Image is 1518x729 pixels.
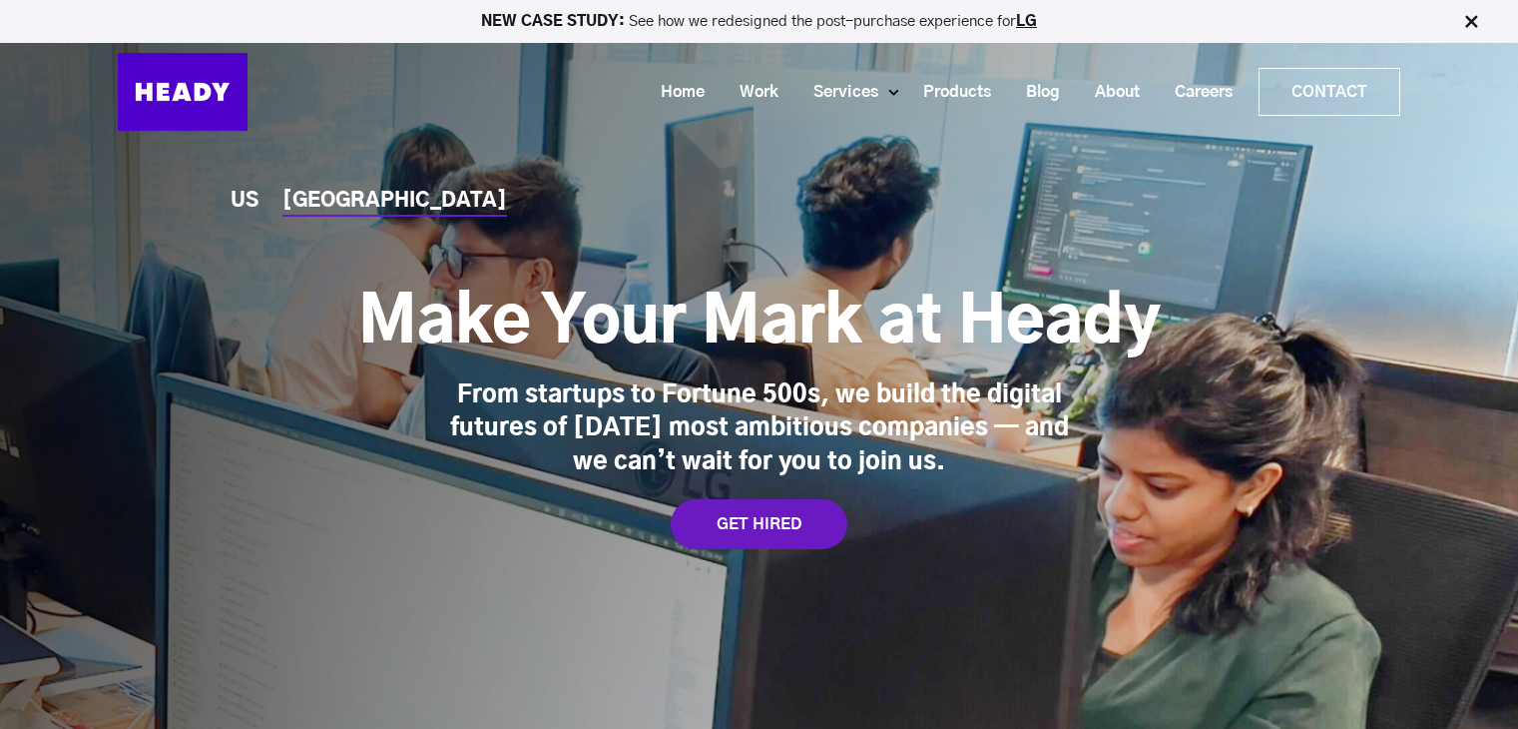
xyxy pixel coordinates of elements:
[1150,74,1243,111] a: Careers
[788,74,888,111] a: Services
[1070,74,1150,111] a: About
[898,74,1001,111] a: Products
[671,499,847,549] a: GET HIRED
[715,74,788,111] a: Work
[118,53,248,131] img: Heady_Logo_Web-01 (1)
[267,68,1400,116] div: Navigation Menu
[9,14,1509,29] p: See how we redesigned the post-purchase experience for
[1260,69,1399,115] a: Contact
[481,14,629,29] strong: NEW CASE STUDY:
[1001,74,1070,111] a: Blog
[1461,12,1481,32] img: Close Bar
[636,74,715,111] a: Home
[358,284,1161,364] h1: Make Your Mark at Heady
[1016,14,1037,29] a: LG
[450,379,1069,480] div: From startups to Fortune 500s, we build the digital futures of [DATE] most ambitious companies — ...
[231,191,258,212] a: US
[282,191,507,212] a: [GEOGRAPHIC_DATA]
